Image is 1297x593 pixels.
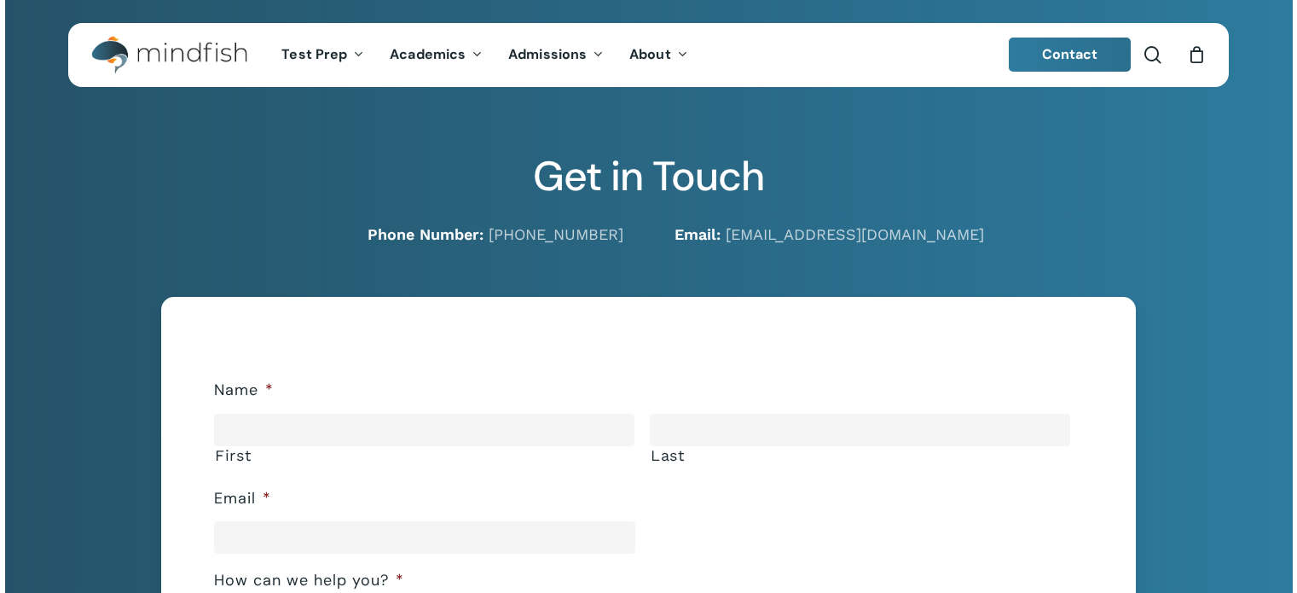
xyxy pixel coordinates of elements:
span: Admissions [508,45,587,63]
a: About [617,48,701,62]
nav: Main Menu [269,23,700,87]
a: [EMAIL_ADDRESS][DOMAIN_NAME] [726,225,984,243]
a: Academics [377,48,495,62]
a: Admissions [495,48,617,62]
span: About [629,45,671,63]
label: First [215,447,634,464]
span: Academics [390,45,466,63]
strong: Phone Number: [368,225,483,243]
a: Cart [1187,45,1206,64]
a: [PHONE_NUMBER] [489,225,623,243]
a: Test Prep [269,48,377,62]
header: Main Menu [68,23,1229,87]
span: Test Prep [281,45,347,63]
h2: Get in Touch [68,152,1229,201]
span: Contact [1042,45,1098,63]
strong: Email: [675,225,721,243]
label: How can we help you? [214,571,404,590]
label: Name [214,381,274,400]
label: Email [214,489,271,509]
a: Contact [1009,38,1132,72]
label: Last [651,447,1070,464]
